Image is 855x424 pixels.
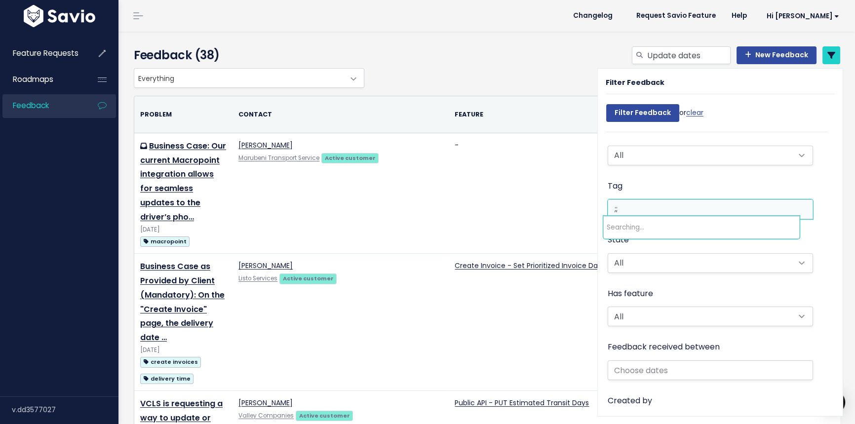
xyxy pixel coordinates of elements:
[238,274,277,282] a: Listo Services
[238,412,294,420] a: Valley Companies
[13,48,78,58] span: Feature Requests
[755,8,847,24] a: Hi [PERSON_NAME]
[321,153,379,162] a: Active customer
[455,261,605,270] a: Create Invoice - Set Prioritized Invoice Date
[737,46,816,64] a: New Feedback
[628,8,724,23] a: Request Savio Feature
[325,154,376,162] strong: Active customer
[140,235,190,247] a: macropoint
[134,46,359,64] h4: Feedback (38)
[13,74,53,84] span: Roadmaps
[238,398,293,408] a: [PERSON_NAME]
[296,410,353,420] a: Active customer
[140,140,226,223] a: Business Case: Our current Macropoint integration allows for seamless updates to the driver’s pho…
[646,46,731,64] input: Search feedback...
[606,77,664,87] strong: Filter Feedback
[140,261,225,343] a: Business Case as Provided by Client (Mandatory): On the "Create Invoice" page, the delivery date …
[233,96,449,133] th: Contact
[140,372,194,385] a: delivery time
[606,104,679,122] input: Filter Feedback
[283,274,334,282] strong: Active customer
[140,345,227,355] div: [DATE]
[767,12,839,20] span: Hi [PERSON_NAME]
[279,273,337,283] a: Active customer
[2,42,82,65] a: Feature Requests
[2,68,82,91] a: Roadmaps
[724,8,755,23] a: Help
[238,261,293,270] a: [PERSON_NAME]
[299,412,350,420] strong: Active customer
[573,12,613,19] span: Changelog
[140,357,201,367] span: create invoices
[134,68,364,88] span: Everything
[606,99,703,132] div: or
[21,5,98,27] img: logo-white.9d6f32f41409.svg
[604,217,799,238] li: Searching…
[686,108,703,117] a: clear
[140,374,194,384] span: delivery time
[2,94,82,117] a: Feedback
[608,287,653,301] label: Has feature
[449,96,701,133] th: Feature
[608,179,622,193] label: Tag
[140,225,227,235] div: [DATE]
[608,340,720,354] label: Feedback received between
[134,69,344,87] span: Everything
[455,398,589,408] a: Public API - PUT Estimated Transit Days
[12,397,118,423] div: v.dd3577027
[13,100,49,111] span: Feedback
[608,233,629,247] label: State
[140,236,190,247] span: macropoint
[238,140,293,150] a: [PERSON_NAME]
[140,355,201,368] a: create invoices
[608,394,652,408] label: Created by
[449,133,701,253] td: -
[608,360,813,380] input: Choose dates
[238,154,319,162] a: Marubeni Transport Service
[134,96,233,133] th: Problem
